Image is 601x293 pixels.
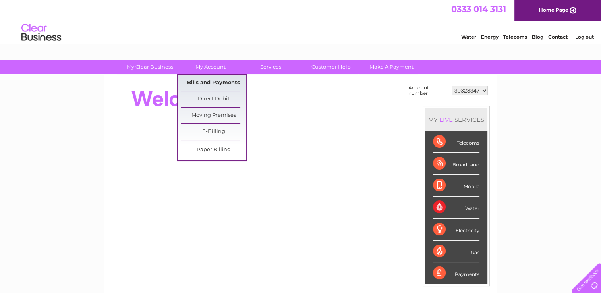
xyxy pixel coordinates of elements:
a: Water [461,34,476,40]
a: Customer Help [298,60,364,74]
div: Mobile [433,175,479,197]
div: Gas [433,241,479,262]
a: Moving Premises [181,108,246,123]
div: Electricity [433,219,479,241]
a: Services [238,60,303,74]
div: Water [433,197,479,218]
div: MY SERVICES [425,108,487,131]
a: Log out [575,34,593,40]
a: Bills and Payments [181,75,246,91]
div: LIVE [438,116,454,123]
a: E-Billing [181,124,246,140]
a: Energy [481,34,499,40]
a: Make A Payment [359,60,424,74]
img: logo.png [21,21,62,45]
a: Telecoms [503,34,527,40]
div: Payments [433,262,479,284]
div: Telecoms [433,131,479,153]
a: My Clear Business [117,60,183,74]
a: My Account [178,60,243,74]
div: Clear Business is a trading name of Verastar Limited (registered in [GEOGRAPHIC_DATA] No. 3667643... [113,4,489,39]
a: Paper Billing [181,142,246,158]
a: Contact [548,34,568,40]
a: Direct Debit [181,91,246,107]
a: Blog [532,34,543,40]
a: 0333 014 3131 [451,4,506,14]
div: Broadband [433,153,479,175]
td: Account number [406,83,450,98]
